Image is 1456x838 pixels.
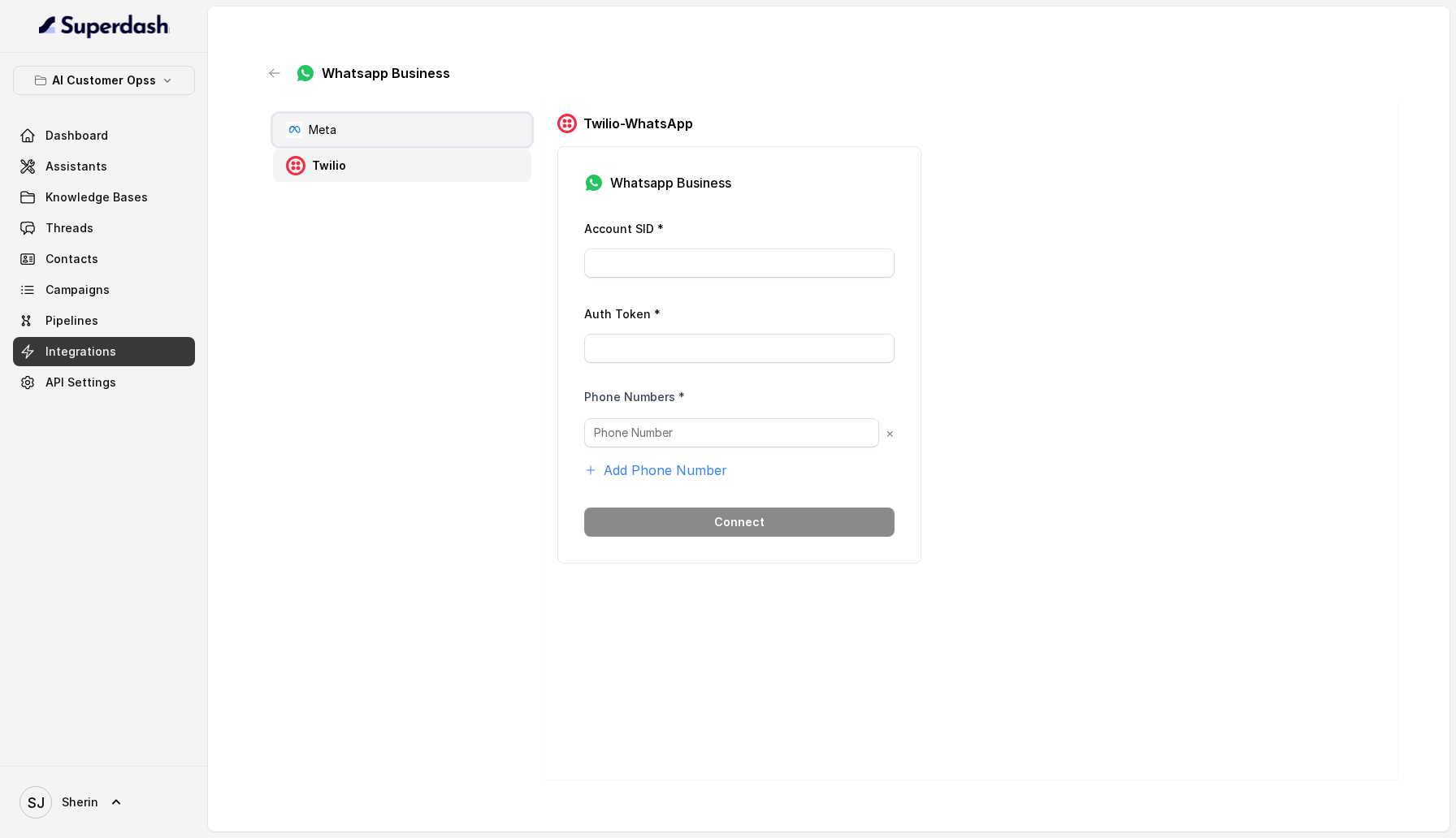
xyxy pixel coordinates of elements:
p: Twilio [312,158,346,174]
button: Add Phone Number [584,460,727,480]
a: Campaigns [13,275,195,305]
a: Dashboard [13,121,195,150]
input: Phone Number [584,418,879,447]
p: AI Customer Opss [52,71,156,90]
a: Sherin [13,780,195,825]
button: × [886,423,895,443]
a: Assistants [13,152,195,181]
span: Threads [45,220,93,236]
label: Account SID * [584,222,664,235]
a: API Settings [13,368,195,397]
a: Integrations [13,337,195,366]
img: light.svg [39,13,170,39]
a: Contacts [13,244,195,274]
span: Integrations [45,343,116,360]
a: Knowledge Bases [13,183,195,212]
button: AI Customer Opss [13,66,195,95]
span: Assistants [45,158,107,175]
label: Auth Token * [584,307,661,321]
span: API Settings [45,374,116,391]
p: Whatsapp Business [322,63,450,83]
span: Contacts [45,251,98,267]
p: Meta [309,122,336,138]
span: Knowledge Bases [45,189,148,205]
text: SJ [28,794,45,811]
span: Pipelines [45,313,98,329]
h3: Whatsapp Business [610,173,731,192]
span: Dashboard [45,127,108,144]
h3: Twilio-WhatsApp [583,114,693,133]
button: Connect [584,508,895,537]
label: Phone Numbers * [584,389,685,405]
a: Pipelines [13,306,195,335]
a: Threads [13,214,195,243]
span: Sherin [62,794,98,810]
span: Campaigns [45,282,110,298]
